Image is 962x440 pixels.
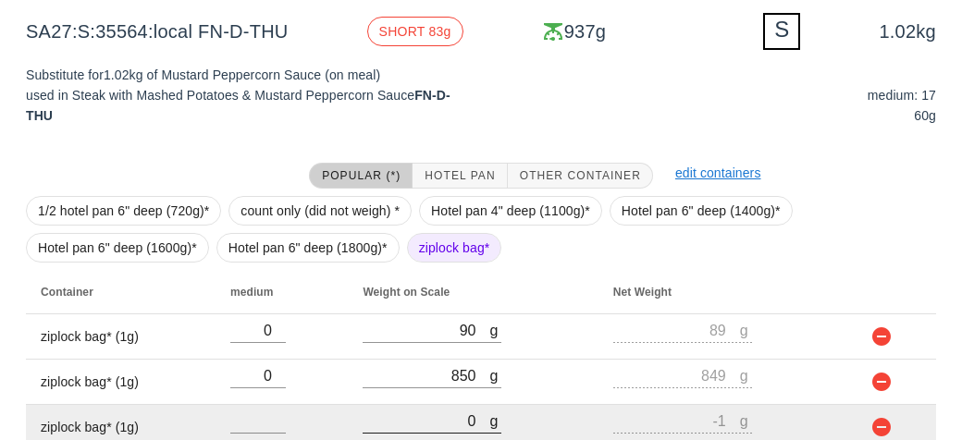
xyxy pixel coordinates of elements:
[363,286,450,299] span: Weight on Scale
[613,286,672,299] span: Net Weight
[26,360,216,405] td: ziplock bag* (1g)
[489,363,501,387] div: g
[321,169,401,182] span: Popular (*)
[675,165,761,180] a: edit containers
[622,197,781,225] span: Hotel pan 6" deep (1400g)*
[848,270,936,314] th: Not sorted. Activate to sort ascending.
[714,81,940,129] div: medium: 17 60g
[228,234,388,262] span: Hotel pan 6" deep (1800g)*
[413,163,507,189] button: Hotel Pan
[38,197,209,225] span: 1/2 hotel pan 6" deep (720g)*
[41,286,93,299] span: Container
[15,54,481,144] div: 1.02kg of Mustard Peppercorn Sauce (on meal) used in Steak with Mashed Potatoes & Mustard Pepperc...
[763,13,800,50] div: S
[26,314,216,360] td: ziplock bag* (1g)
[431,197,590,225] span: Hotel pan 4" deep (1100g)*
[216,270,348,314] th: medium: Not sorted. Activate to sort ascending.
[26,67,104,82] span: Substitute for
[419,234,490,262] span: ziplock bag*
[309,163,413,189] button: Popular (*)
[240,197,400,225] span: count only (did not weigh) *
[348,270,598,314] th: Weight on Scale: Not sorted. Activate to sort ascending.
[26,88,450,123] strong: FN-D-THU
[740,318,752,342] div: g
[38,234,197,262] span: Hotel pan 6" deep (1600g)*
[26,270,216,314] th: Container: Not sorted. Activate to sort ascending.
[740,409,752,433] div: g
[519,169,641,182] span: Other Container
[489,318,501,342] div: g
[424,169,495,182] span: Hotel Pan
[230,286,274,299] span: medium
[508,163,653,189] button: Other Container
[379,18,451,45] span: SHORT 83g
[740,363,752,387] div: g
[598,270,848,314] th: Net Weight: Not sorted. Activate to sort ascending.
[489,409,501,433] div: g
